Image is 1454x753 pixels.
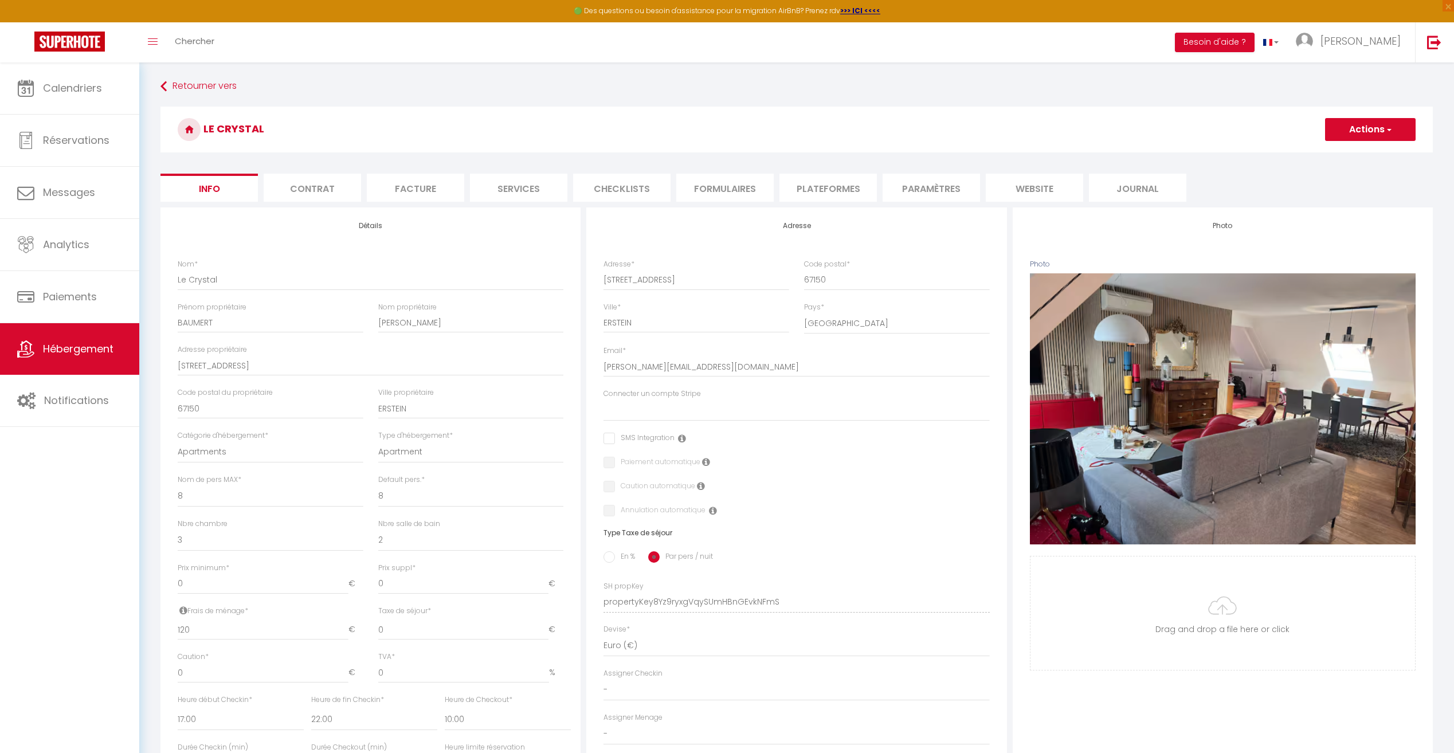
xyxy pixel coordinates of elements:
[804,259,850,270] label: Code postal
[548,619,563,640] span: €
[603,389,701,399] label: Connecter un compte Stripe
[615,551,635,564] label: En %
[603,712,663,723] label: Assigner Menage
[43,185,95,199] span: Messages
[840,6,880,15] a: >>> ICI <<<<
[1030,222,1416,230] h4: Photo
[603,259,634,270] label: Adresse
[603,668,663,679] label: Assigner Checkin
[178,259,198,270] label: Nom
[603,222,989,230] h4: Adresse
[445,695,512,705] label: Heure de Checkout
[445,742,525,753] label: Heure limite réservation
[603,529,989,537] h6: Type Taxe de séjour
[378,474,425,485] label: Default pers.
[615,481,695,493] label: Caution automatique
[160,107,1433,152] h3: Le Crystal
[44,393,109,407] span: Notifications
[603,624,630,635] label: Devise
[548,574,563,594] span: €
[615,457,700,469] label: Paiement automatique
[1325,118,1416,141] button: Actions
[43,342,113,356] span: Hébergement
[264,174,361,202] li: Contrat
[676,174,774,202] li: Formulaires
[178,563,229,574] label: Prix minimum
[43,81,102,95] span: Calendriers
[178,474,241,485] label: Nom de pers MAX
[348,662,363,683] span: €
[178,652,209,662] label: Caution
[178,606,248,617] label: Frais de ménage
[549,662,563,683] span: %
[660,551,713,564] label: Par pers / nuit
[311,742,387,753] label: Durée Checkout (min)
[43,133,109,147] span: Réservations
[43,237,89,252] span: Analytics
[178,695,252,705] label: Heure début Checkin
[166,22,223,62] a: Chercher
[1030,259,1050,270] label: Photo
[883,174,980,202] li: Paramètres
[179,606,187,615] i: Frais de ménage
[367,174,464,202] li: Facture
[178,302,246,313] label: Prénom propriétaire
[348,619,363,640] span: €
[378,563,416,574] label: Prix suppl
[378,652,395,662] label: TVA
[178,430,268,441] label: Catégorie d'hébergement
[178,519,228,530] label: Nbre chambre
[378,387,434,398] label: Ville propriétaire
[178,344,247,355] label: Adresse propriétaire
[603,302,621,313] label: Ville
[1175,33,1255,52] button: Besoin d'aide ?
[178,387,273,398] label: Code postal du propriétaire
[1089,174,1186,202] li: Journal
[378,606,431,617] label: Taxe de séjour
[175,35,214,47] span: Chercher
[178,742,248,753] label: Durée Checkin (min)
[1427,35,1441,49] img: logout
[178,222,563,230] h4: Détails
[160,174,258,202] li: Info
[1287,22,1415,62] a: ... [PERSON_NAME]
[1296,33,1313,50] img: ...
[43,289,97,304] span: Paiements
[804,302,824,313] label: Pays
[1320,34,1401,48] span: [PERSON_NAME]
[779,174,877,202] li: Plateformes
[348,574,363,594] span: €
[986,174,1083,202] li: website
[378,430,453,441] label: Type d'hébergement
[160,76,1433,97] a: Retourner vers
[470,174,567,202] li: Services
[311,695,384,705] label: Heure de fin Checkin
[34,32,105,52] img: Super Booking
[378,519,440,530] label: Nbre salle de bain
[603,581,644,592] label: SH propKey
[573,174,671,202] li: Checklists
[378,302,437,313] label: Nom propriétaire
[603,346,626,356] label: Email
